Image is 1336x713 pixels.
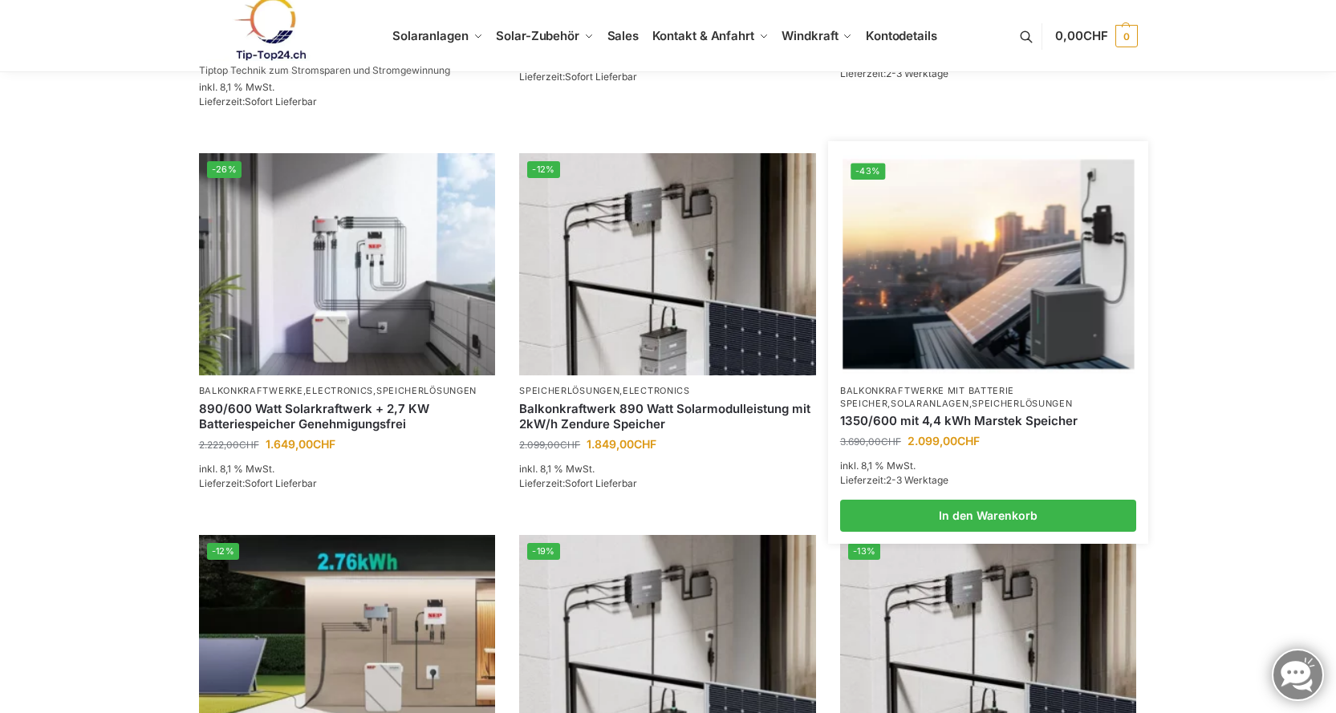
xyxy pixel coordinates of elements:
[392,28,469,43] span: Solaranlagen
[199,153,496,375] img: Steckerkraftwerk mit 2,7kwh-Speicher
[957,434,980,448] span: CHF
[199,385,303,396] a: Balkonkraftwerke
[840,459,1137,473] p: inkl. 8,1 % MwSt.
[840,474,948,486] span: Lieferzeit:
[843,156,1134,374] a: -43%Balkonkraftwerk mit Marstek Speicher
[881,435,901,448] span: CHF
[519,462,816,476] p: inkl. 8,1 % MwSt.
[565,71,637,83] span: Sofort Lieferbar
[886,474,948,486] span: 2-3 Werktage
[313,437,335,451] span: CHF
[306,385,373,396] a: Electronics
[840,435,901,448] bdi: 3.690,00
[840,413,1137,429] a: 1350/600 mit 4,4 kWh Marstek Speicher
[519,153,816,375] img: Balkonkraftwerk 890 Watt Solarmodulleistung mit 2kW/h Zendure Speicher
[199,95,317,107] span: Lieferzeit:
[782,28,838,43] span: Windkraft
[199,477,317,489] span: Lieferzeit:
[519,439,580,451] bdi: 2.099,00
[634,437,656,451] span: CHF
[199,66,450,75] p: Tiptop Technik zum Stromsparen und Stromgewinnung
[519,401,816,432] a: Balkonkraftwerk 890 Watt Solarmodulleistung mit 2kW/h Zendure Speicher
[840,385,1014,408] a: Balkonkraftwerke mit Batterie Speicher
[886,67,948,79] span: 2-3 Werktage
[972,398,1072,409] a: Speicherlösungen
[519,477,637,489] span: Lieferzeit:
[908,434,980,448] bdi: 2.099,00
[1055,12,1137,60] a: 0,00CHF 0
[843,156,1134,374] img: Balkonkraftwerk mit Marstek Speicher
[891,398,968,409] a: Solaranlagen
[496,28,579,43] span: Solar-Zubehör
[840,67,948,79] span: Lieferzeit:
[866,28,937,43] span: Kontodetails
[519,385,619,396] a: Speicherlösungen
[245,95,317,107] span: Sofort Lieferbar
[199,439,259,451] bdi: 2.222,00
[1083,28,1108,43] span: CHF
[199,385,496,397] p: , ,
[199,462,496,476] p: inkl. 8,1 % MwSt.
[519,153,816,375] a: -12%Balkonkraftwerk 890 Watt Solarmodulleistung mit 2kW/h Zendure Speicher
[199,80,496,95] p: inkl. 8,1 % MwSt.
[199,153,496,375] a: -26%Steckerkraftwerk mit 2,7kwh-Speicher
[652,28,754,43] span: Kontakt & Anfahrt
[840,500,1137,532] a: In den Warenkorb legen: „1350/600 mit 4,4 kWh Marstek Speicher“
[607,28,640,43] span: Sales
[1115,25,1138,47] span: 0
[519,385,816,397] p: ,
[239,439,259,451] span: CHF
[565,477,637,489] span: Sofort Lieferbar
[519,71,637,83] span: Lieferzeit:
[245,477,317,489] span: Sofort Lieferbar
[840,385,1137,410] p: , ,
[560,439,580,451] span: CHF
[376,385,477,396] a: Speicherlösungen
[199,401,496,432] a: 890/600 Watt Solarkraftwerk + 2,7 KW Batteriespeicher Genehmigungsfrei
[623,385,690,396] a: Electronics
[1055,28,1107,43] span: 0,00
[266,437,335,451] bdi: 1.649,00
[587,437,656,451] bdi: 1.849,00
